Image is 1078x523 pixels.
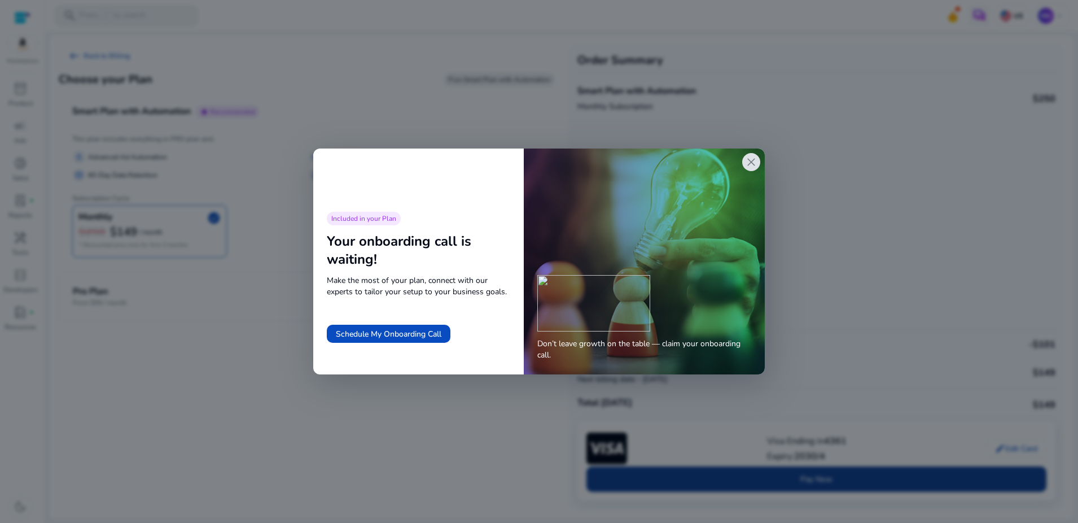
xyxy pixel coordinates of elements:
[327,232,510,268] div: Your onboarding call is waiting!
[327,325,450,343] button: Schedule My Onboarding Call
[331,214,396,223] span: Included in your Plan
[336,328,441,340] span: Schedule My Onboarding Call
[327,275,510,298] span: Make the most of your plan, connect with our experts to tailor your setup to your business goals.
[744,155,758,169] span: close
[537,338,751,361] span: Don’t leave growth on the table — claim your onboarding call.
